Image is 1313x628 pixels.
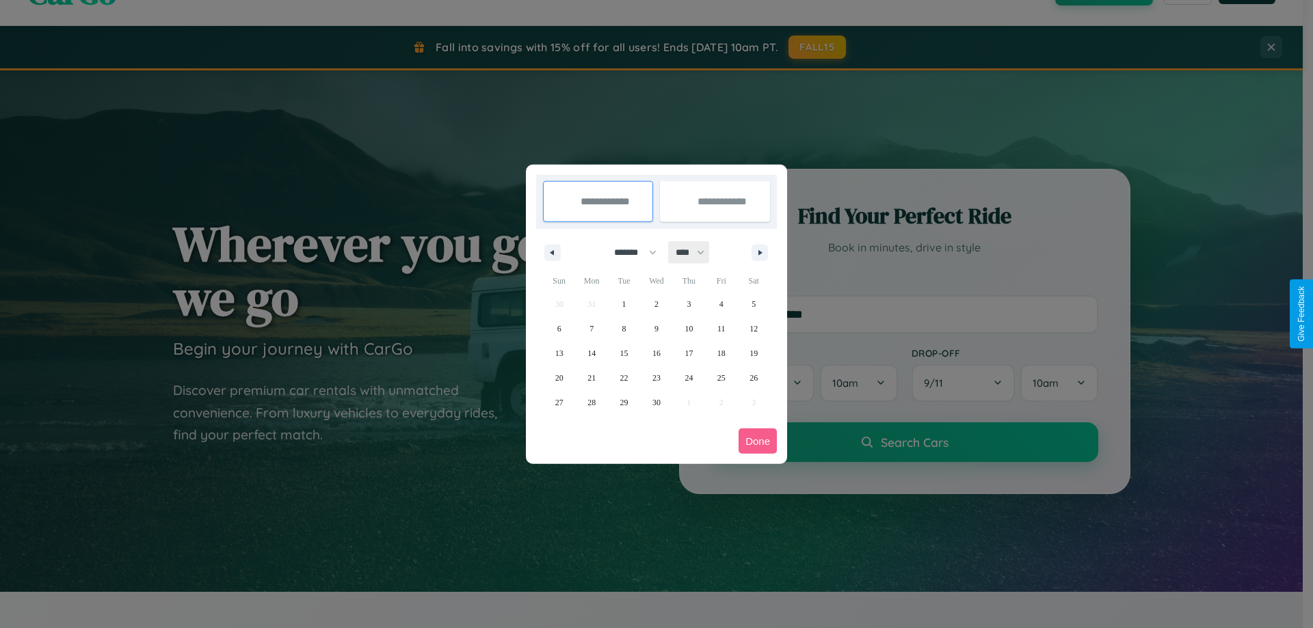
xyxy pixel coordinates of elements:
span: Wed [640,270,672,292]
button: 26 [738,366,770,390]
span: 23 [652,366,661,390]
button: 23 [640,366,672,390]
button: 2 [640,292,672,316]
button: 3 [673,292,705,316]
span: 7 [589,316,594,341]
span: Mon [575,270,607,292]
div: Give Feedback [1297,286,1306,342]
button: 11 [705,316,737,341]
span: 19 [750,341,758,366]
button: 1 [608,292,640,316]
span: 17 [685,341,693,366]
span: 3 [687,292,691,316]
span: Sun [543,270,575,292]
button: 6 [543,316,575,341]
span: 28 [587,390,596,415]
span: 30 [652,390,661,415]
button: 16 [640,341,672,366]
span: 15 [620,341,628,366]
button: 22 [608,366,640,390]
button: 5 [738,292,770,316]
button: 25 [705,366,737,390]
button: 10 [673,316,705,341]
span: Sat [738,270,770,292]
button: 15 [608,341,640,366]
span: 14 [587,341,596,366]
span: 24 [685,366,693,390]
span: 12 [750,316,758,341]
span: 20 [555,366,563,390]
span: 6 [557,316,561,341]
button: 20 [543,366,575,390]
span: 21 [587,366,596,390]
button: 8 [608,316,640,341]
button: 12 [738,316,770,341]
button: 27 [543,390,575,415]
span: 16 [652,341,661,366]
button: 19 [738,341,770,366]
button: 29 [608,390,640,415]
span: 18 [717,341,726,366]
button: 4 [705,292,737,316]
button: 9 [640,316,672,341]
span: 27 [555,390,563,415]
span: 13 [555,341,563,366]
button: Done [739,428,777,454]
span: Tue [608,270,640,292]
span: 25 [717,366,726,390]
span: 5 [752,292,756,316]
span: 10 [685,316,693,341]
button: 18 [705,341,737,366]
span: 9 [654,316,659,341]
span: 8 [622,316,626,341]
button: 17 [673,341,705,366]
span: 22 [620,366,628,390]
span: 2 [654,292,659,316]
button: 30 [640,390,672,415]
button: 28 [575,390,607,415]
button: 24 [673,366,705,390]
button: 21 [575,366,607,390]
span: 4 [719,292,724,316]
button: 14 [575,341,607,366]
span: 1 [622,292,626,316]
span: Thu [673,270,705,292]
button: 7 [575,316,607,341]
span: 29 [620,390,628,415]
span: 11 [717,316,726,341]
button: 13 [543,341,575,366]
span: 26 [750,366,758,390]
span: Fri [705,270,737,292]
